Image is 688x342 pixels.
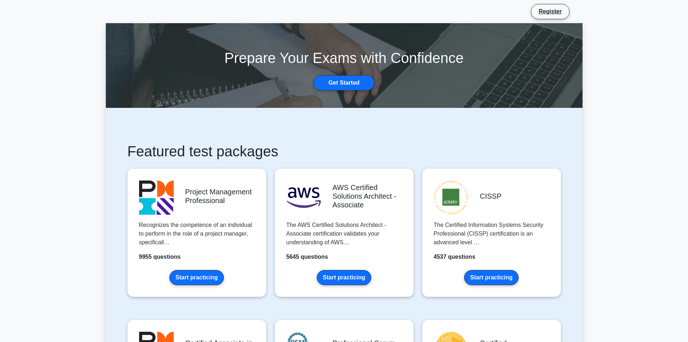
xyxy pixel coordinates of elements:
a: Start practicing [464,270,519,285]
h1: Featured test packages [127,143,561,160]
h1: Prepare Your Exams with Confidence [106,49,583,67]
a: Start practicing [317,270,371,285]
a: Start practicing [169,270,224,285]
a: Get Started [313,75,374,90]
a: Register [534,7,566,16]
